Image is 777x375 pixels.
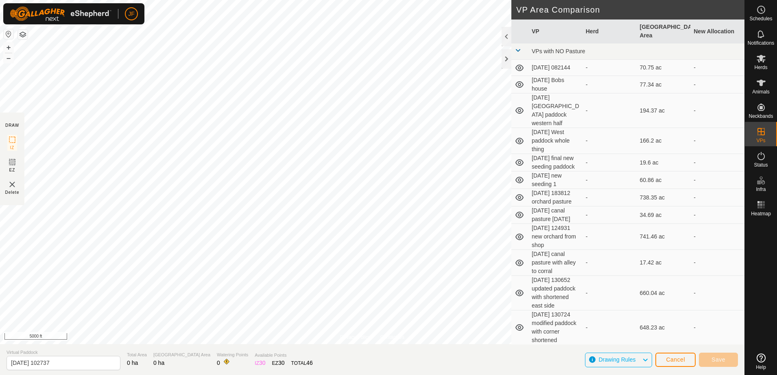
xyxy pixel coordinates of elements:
[586,176,633,184] div: -
[153,351,210,358] span: [GEOGRAPHIC_DATA] Area
[278,360,285,366] span: 30
[655,353,696,367] button: Cancel
[217,351,248,358] span: Watering Points
[4,29,13,39] button: Reset Map
[528,128,583,154] td: [DATE] West paddock whole thing
[586,158,633,167] div: -
[10,7,111,21] img: Gallagher Logo
[637,310,691,345] td: 648.23 ac
[586,232,633,241] div: -
[255,359,265,367] div: IZ
[637,224,691,250] td: 741.46 ac
[528,20,583,43] th: VP
[598,356,635,363] span: Drawing Rules
[9,167,15,173] span: EZ
[5,189,20,195] span: Delete
[637,206,691,224] td: 34.69 ac
[528,60,583,76] td: [DATE] 082144
[4,43,13,52] button: +
[637,189,691,206] td: 738.35 ac
[637,171,691,189] td: 60.86 ac
[745,350,777,373] a: Help
[4,53,13,63] button: –
[637,128,691,154] td: 166.2 ac
[752,89,770,94] span: Animals
[153,360,164,366] span: 0 ha
[637,154,691,171] td: 19.6 ac
[637,276,691,310] td: 660.04 ac
[699,353,738,367] button: Save
[690,93,744,128] td: -
[637,250,691,276] td: 17.42 ac
[756,187,766,192] span: Infra
[690,189,744,206] td: -
[255,352,312,359] span: Available Points
[586,63,633,72] div: -
[751,211,771,216] span: Heatmap
[528,250,583,276] td: [DATE] canal pasture with alley to corral
[690,250,744,276] td: -
[690,20,744,43] th: New Allocation
[586,258,633,267] div: -
[586,80,633,89] div: -
[259,360,266,366] span: 30
[291,359,313,367] div: TOTAL
[5,122,19,128] div: DRAW
[128,10,135,18] span: JF
[586,106,633,115] div: -
[586,137,633,145] div: -
[528,154,583,171] td: [DATE] final new seeding paddock
[690,154,744,171] td: -
[690,206,744,224] td: -
[586,193,633,202] div: -
[712,356,725,363] span: Save
[306,360,313,366] span: 46
[528,276,583,310] td: [DATE] 130652 updated paddock with shortened east side
[18,30,28,39] button: Map Layers
[7,180,17,189] img: VP
[748,41,774,46] span: Notifications
[127,360,138,366] span: 0 ha
[756,138,765,143] span: VPs
[380,334,404,341] a: Contact Us
[586,323,633,332] div: -
[528,310,583,345] td: [DATE] 130724 modified paddock with corner shortened
[127,351,147,358] span: Total Area
[666,356,685,363] span: Cancel
[637,76,691,93] td: 77.34 ac
[10,145,15,151] span: IZ
[749,114,773,119] span: Neckbands
[637,60,691,76] td: 70.75 ac
[690,76,744,93] td: -
[272,359,285,367] div: EZ
[217,360,220,366] span: 0
[528,93,583,128] td: [DATE] [GEOGRAPHIC_DATA] paddock western half
[528,224,583,250] td: [DATE] 124931 new orchard from shop
[528,171,583,189] td: [DATE] new seeding 1
[528,189,583,206] td: [DATE] 183812 orchard pasture
[528,76,583,93] td: [DATE] Bobs house
[586,211,633,219] div: -
[7,349,120,356] span: Virtual Paddock
[690,224,744,250] td: -
[690,60,744,76] td: -
[532,48,585,54] span: VPs with NO Pasture
[690,171,744,189] td: -
[528,206,583,224] td: [DATE] canal pasture [DATE]
[690,276,744,310] td: -
[583,20,637,43] th: Herd
[749,16,772,21] span: Schedules
[756,365,766,370] span: Help
[637,20,691,43] th: [GEOGRAPHIC_DATA] Area
[340,334,371,341] a: Privacy Policy
[690,128,744,154] td: -
[637,93,691,128] td: 194.37 ac
[516,5,744,15] h2: VP Area Comparison
[690,310,744,345] td: -
[586,289,633,297] div: -
[754,65,767,70] span: Herds
[754,163,768,167] span: Status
